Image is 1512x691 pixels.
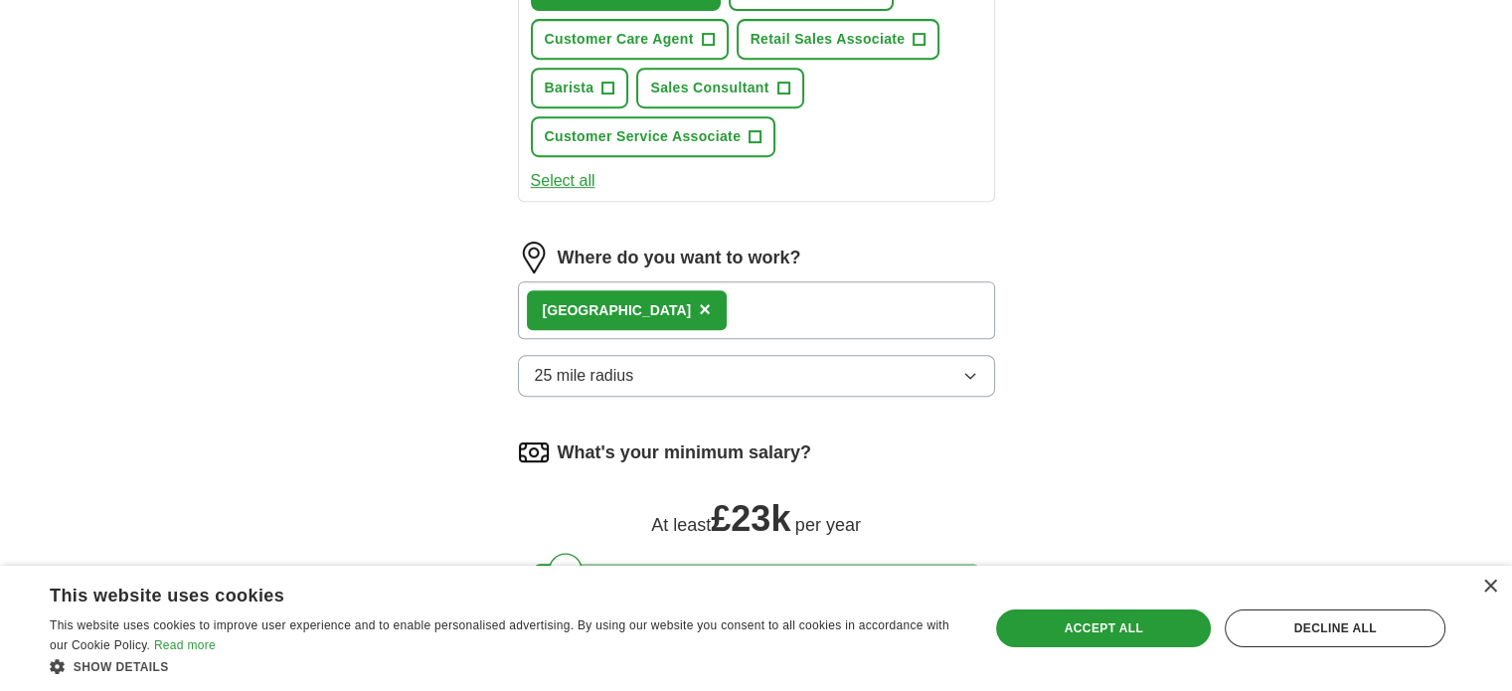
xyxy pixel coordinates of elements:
[518,436,550,468] img: salary.png
[558,245,801,271] label: Where do you want to work?
[651,515,711,535] span: At least
[154,638,216,652] a: Read more, opens a new window
[518,242,550,273] img: location.png
[518,355,995,397] button: 25 mile radius
[545,29,694,50] span: Customer Care Agent
[543,300,692,321] div: [GEOGRAPHIC_DATA]
[545,78,594,98] span: Barista
[711,498,790,539] span: £ 23k
[1225,609,1445,647] div: Decline all
[699,298,711,320] span: ×
[545,126,742,147] span: Customer Service Associate
[795,515,861,535] span: per year
[558,439,811,466] label: What's your minimum salary?
[699,295,711,325] button: ×
[74,660,169,674] span: Show details
[650,78,768,98] span: Sales Consultant
[636,68,803,108] button: Sales Consultant
[751,29,906,50] span: Retail Sales Associate
[50,656,961,676] div: Show details
[531,116,776,157] button: Customer Service Associate
[737,19,940,60] button: Retail Sales Associate
[531,19,729,60] button: Customer Care Agent
[531,68,629,108] button: Barista
[996,609,1211,647] div: Accept all
[50,578,912,607] div: This website uses cookies
[50,618,949,652] span: This website uses cookies to improve user experience and to enable personalised advertising. By u...
[535,364,634,388] span: 25 mile radius
[1482,580,1497,595] div: Close
[531,169,595,193] button: Select all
